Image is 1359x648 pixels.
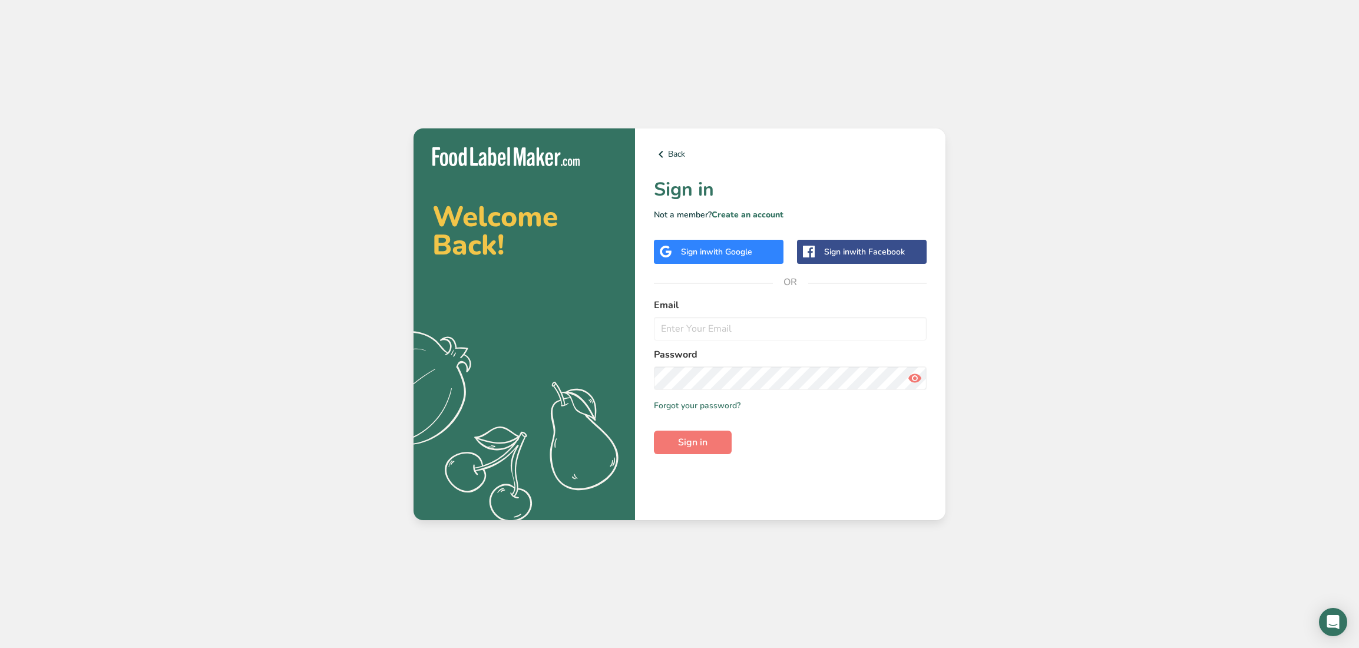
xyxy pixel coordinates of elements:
[654,348,927,362] label: Password
[1319,608,1347,636] div: Open Intercom Messenger
[654,399,740,412] a: Forgot your password?
[712,209,783,220] a: Create an account
[824,246,905,258] div: Sign in
[706,246,752,257] span: with Google
[773,265,808,300] span: OR
[654,431,732,454] button: Sign in
[654,147,927,161] a: Back
[681,246,752,258] div: Sign in
[432,147,580,167] img: Food Label Maker
[654,209,927,221] p: Not a member?
[654,317,927,340] input: Enter Your Email
[654,176,927,204] h1: Sign in
[432,203,616,259] h2: Welcome Back!
[678,435,707,449] span: Sign in
[849,246,905,257] span: with Facebook
[654,298,927,312] label: Email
